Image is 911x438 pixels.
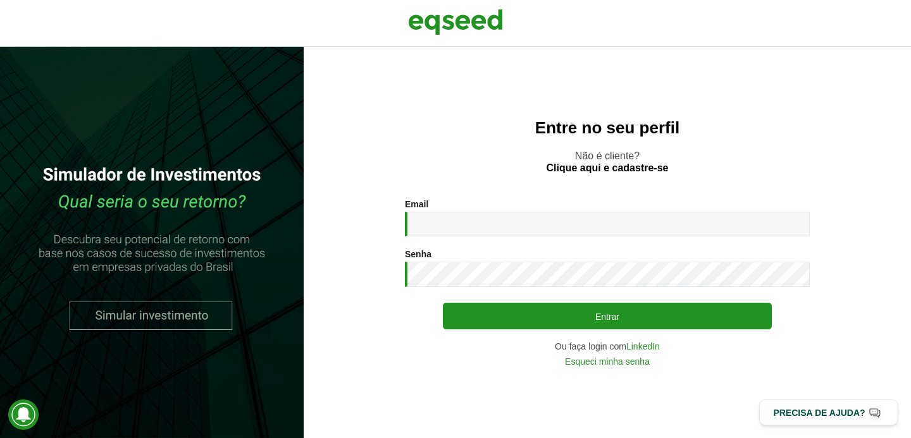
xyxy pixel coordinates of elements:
[405,250,431,259] label: Senha
[408,6,503,38] img: EqSeed Logo
[565,357,650,366] a: Esqueci minha senha
[329,150,886,174] p: Não é cliente?
[405,200,428,209] label: Email
[329,119,886,137] h2: Entre no seu perfil
[405,342,810,351] div: Ou faça login com
[626,342,660,351] a: LinkedIn
[547,163,669,173] a: Clique aqui e cadastre-se
[443,303,772,329] button: Entrar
